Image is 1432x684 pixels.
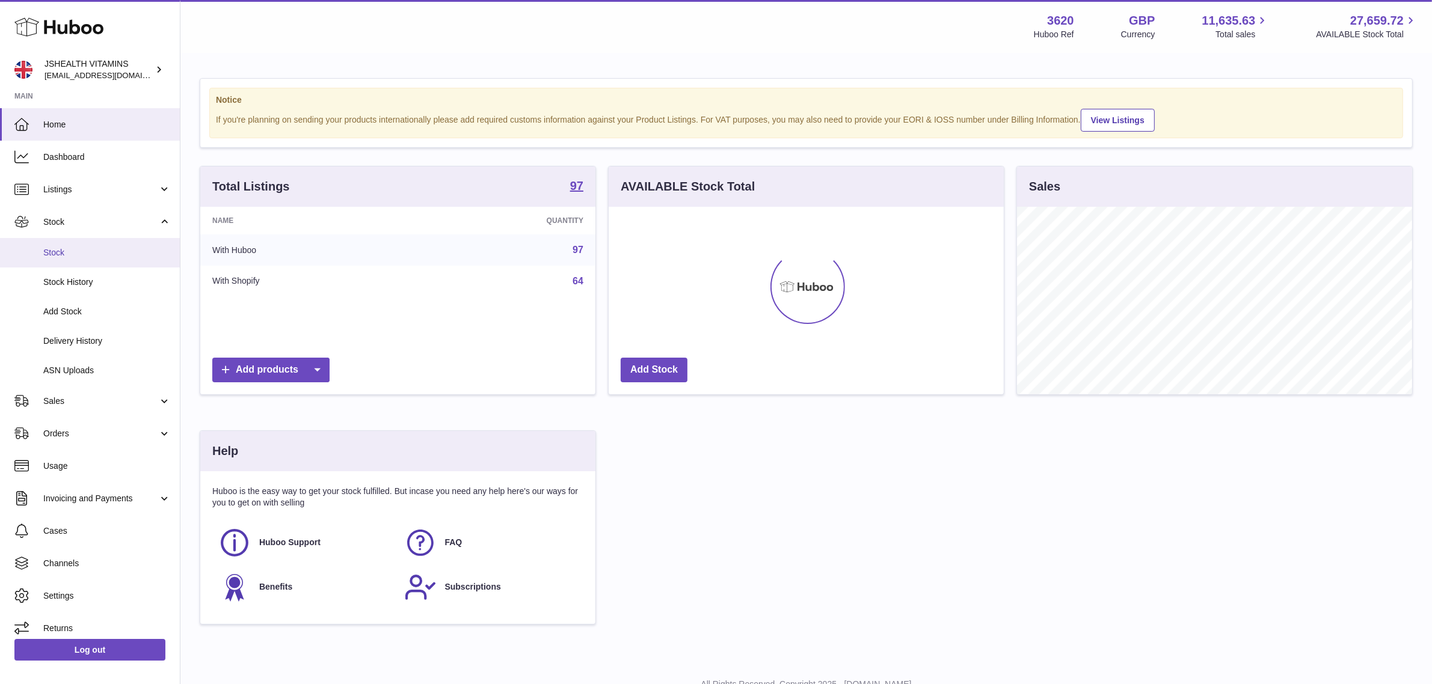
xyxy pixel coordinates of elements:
[621,179,755,195] h3: AVAILABLE Stock Total
[445,581,501,593] span: Subscriptions
[43,590,171,602] span: Settings
[1034,29,1074,40] div: Huboo Ref
[43,428,158,439] span: Orders
[43,460,171,472] span: Usage
[200,234,413,266] td: With Huboo
[1029,179,1060,195] h3: Sales
[1081,109,1155,132] a: View Listings
[43,216,158,228] span: Stock
[570,180,583,192] strong: 97
[43,247,171,258] span: Stock
[570,180,583,194] a: 97
[1202,13,1255,29] span: 11,635.63
[43,623,171,634] span: Returns
[1316,13,1418,40] a: 27,659.72 AVAILABLE Stock Total
[43,276,171,288] span: Stock History
[43,119,171,130] span: Home
[1350,13,1404,29] span: 27,659.72
[45,58,153,81] div: JSHEALTH VITAMINS
[1316,29,1418,40] span: AVAILABLE Stock Total
[413,207,595,234] th: Quantity
[1121,29,1155,40] div: Currency
[218,571,392,603] a: Benefits
[404,527,578,559] a: FAQ
[445,537,462,548] span: FAQ
[43,493,158,504] span: Invoicing and Payments
[621,358,687,382] a: Add Stock
[14,61,32,79] img: internalAdmin-3620@internal.huboo.com
[43,306,171,317] span: Add Stock
[45,70,177,80] span: [EMAIL_ADDRESS][DOMAIN_NAME]
[43,525,171,537] span: Cases
[43,395,158,407] span: Sales
[200,266,413,297] td: With Shopify
[212,358,330,382] a: Add products
[43,558,171,569] span: Channels
[212,443,238,459] h3: Help
[200,207,413,234] th: Name
[14,639,165,661] a: Log out
[259,581,292,593] span: Benefits
[216,107,1397,132] div: If you're planning on sending your products internationally please add required customs informati...
[212,179,290,195] h3: Total Listings
[259,537,321,548] span: Huboo Support
[43,184,158,195] span: Listings
[43,151,171,163] span: Dashboard
[216,94,1397,106] strong: Notice
[573,276,583,286] a: 64
[218,527,392,559] a: Huboo Support
[1202,13,1269,40] a: 11,635.63 Total sales
[573,245,583,255] a: 97
[1047,13,1074,29] strong: 3620
[1129,13,1155,29] strong: GBP
[404,571,578,603] a: Subscriptions
[212,486,583,508] p: Huboo is the easy way to get your stock fulfilled. But incase you need any help here's our ways f...
[43,365,171,376] span: ASN Uploads
[43,335,171,347] span: Delivery History
[1215,29,1269,40] span: Total sales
